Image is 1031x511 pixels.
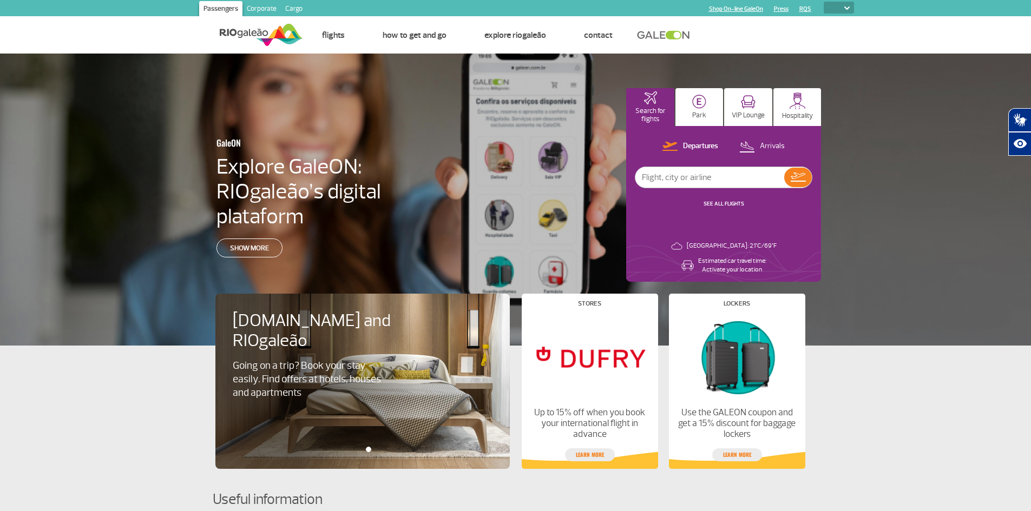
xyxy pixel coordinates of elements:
[782,112,813,120] p: Hospitality
[644,91,657,104] img: airplaneHomeActive.svg
[712,448,762,461] a: Learn more
[1008,132,1031,156] button: Abrir recursos assistivos.
[1008,108,1031,156] div: Plugin de acessibilidade da Hand Talk.
[700,200,747,208] button: SEE ALL FLIGHTS
[678,315,796,399] img: Lockers
[724,88,772,126] button: VIP Lounge
[233,311,492,400] a: [DOMAIN_NAME] and RIOgaleãoGoing on a trip? Book your stay easily. Find offers at hotels, houses ...
[199,1,242,18] a: Passengers
[383,30,446,41] a: How to get and go
[216,154,450,229] h4: Explore GaleON: RIOgaleão’s digital plataform
[741,95,756,109] img: vipRoom.svg
[281,1,307,18] a: Cargo
[632,107,669,123] p: Search for flights
[530,407,648,440] p: Up to 15% off when you book your international flight in advance
[242,1,281,18] a: Corporate
[692,95,706,109] img: carParkingHome.svg
[216,238,283,257] a: Show more
[789,92,806,109] img: hospitality.svg
[773,88,822,126] button: Hospitality
[698,257,766,274] p: Estimated car travel time: Activate your location
[565,448,615,461] a: Learn more
[530,315,648,399] img: Stores
[233,359,386,400] p: Going on a trip? Book your stay easily. Find offers at hotels, houses and apartments
[760,141,785,151] p: Arrivals
[484,30,546,41] a: Explore RIOgaleão
[704,200,744,207] a: SEE ALL FLIGHTS
[626,88,674,126] button: Search for flights
[724,301,750,307] h4: Lockers
[799,5,811,12] a: RQS
[322,30,345,41] a: Flights
[678,407,796,440] p: Use the GALEON coupon and get a 15% discount for baggage lockers
[732,111,765,120] p: VIP Lounge
[578,301,601,307] h4: Stores
[213,489,819,509] h4: Useful information
[774,5,789,12] a: Press
[1008,108,1031,132] button: Abrir tradutor de língua de sinais.
[709,5,763,12] a: Shop On-line GaleOn
[584,30,613,41] a: Contact
[233,311,405,351] h4: [DOMAIN_NAME] and RIOgaleão
[692,111,706,120] p: Park
[635,167,784,188] input: Flight, city or airline
[659,140,721,154] button: Departures
[736,140,788,154] button: Arrivals
[675,88,724,126] button: Park
[683,141,718,151] p: Departures
[216,131,397,154] h3: GaleON
[687,242,777,250] p: [GEOGRAPHIC_DATA]: 21°C/69°F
